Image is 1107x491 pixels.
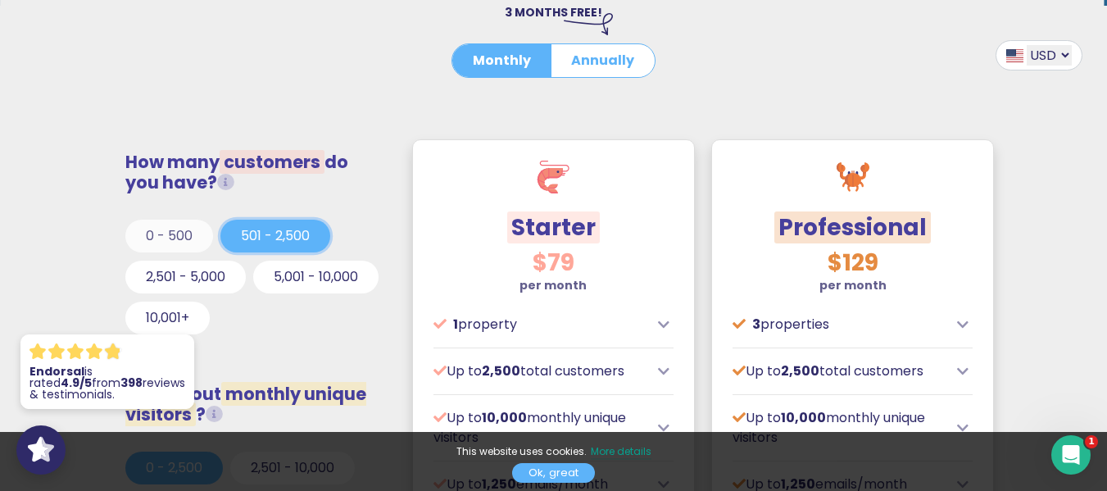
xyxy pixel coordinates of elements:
img: crab.svg [837,161,869,193]
p: properties [733,315,948,334]
h3: How about ? [125,384,383,425]
p: Up to total customers [433,361,649,381]
span: monthly unique visitors [125,382,366,426]
iframe: Intercom live chat [1051,435,1091,475]
button: 2,501 - 5,000 [125,261,246,293]
button: 10,001+ [125,302,210,334]
button: Monthly [452,44,551,77]
p: This website uses cookies. [16,444,1091,459]
p: is rated from reviews & testimonials. [29,366,185,400]
strong: per month [519,277,587,293]
p: property [433,315,649,334]
span: Starter [507,211,600,243]
i: Unique visitors that view our social proof tools (widgets, FOMO popups or Wall of Love) on your w... [206,406,223,423]
span: 10,000 [781,408,826,427]
span: 1 [1085,435,1098,448]
span: customers [220,150,324,174]
strong: 398 [120,375,143,391]
span: 2,500 [781,361,819,380]
span: Professional [774,211,931,243]
strong: 4.9/5 [61,375,92,391]
p: Up to monthly unique visitors [733,408,948,448]
span: 2,500 [482,361,520,380]
a: More details [591,444,651,460]
h3: How many do you have? [125,152,383,193]
span: 3 MONTHS FREE! [505,4,602,20]
span: 10,000 [482,408,527,427]
button: Annually [551,44,655,77]
a: Ok, great [512,463,595,483]
i: Total customers from whom you request testimonials/reviews. [217,174,234,191]
span: 1 [453,315,458,334]
button: 5,001 - 10,000 [253,261,379,293]
p: Up to total customers [733,361,948,381]
button: 501 - 2,500 [220,220,330,252]
span: 3 [752,315,760,334]
span: $129 [828,247,878,279]
strong: per month [819,277,887,293]
strong: Endorsal [29,363,84,380]
button: 0 - 500 [125,220,213,252]
img: arrow-right-down.svg [564,13,613,34]
img: shrimp.svg [537,161,569,193]
span: $79 [533,247,574,279]
p: Up to monthly unique visitors [433,408,649,448]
